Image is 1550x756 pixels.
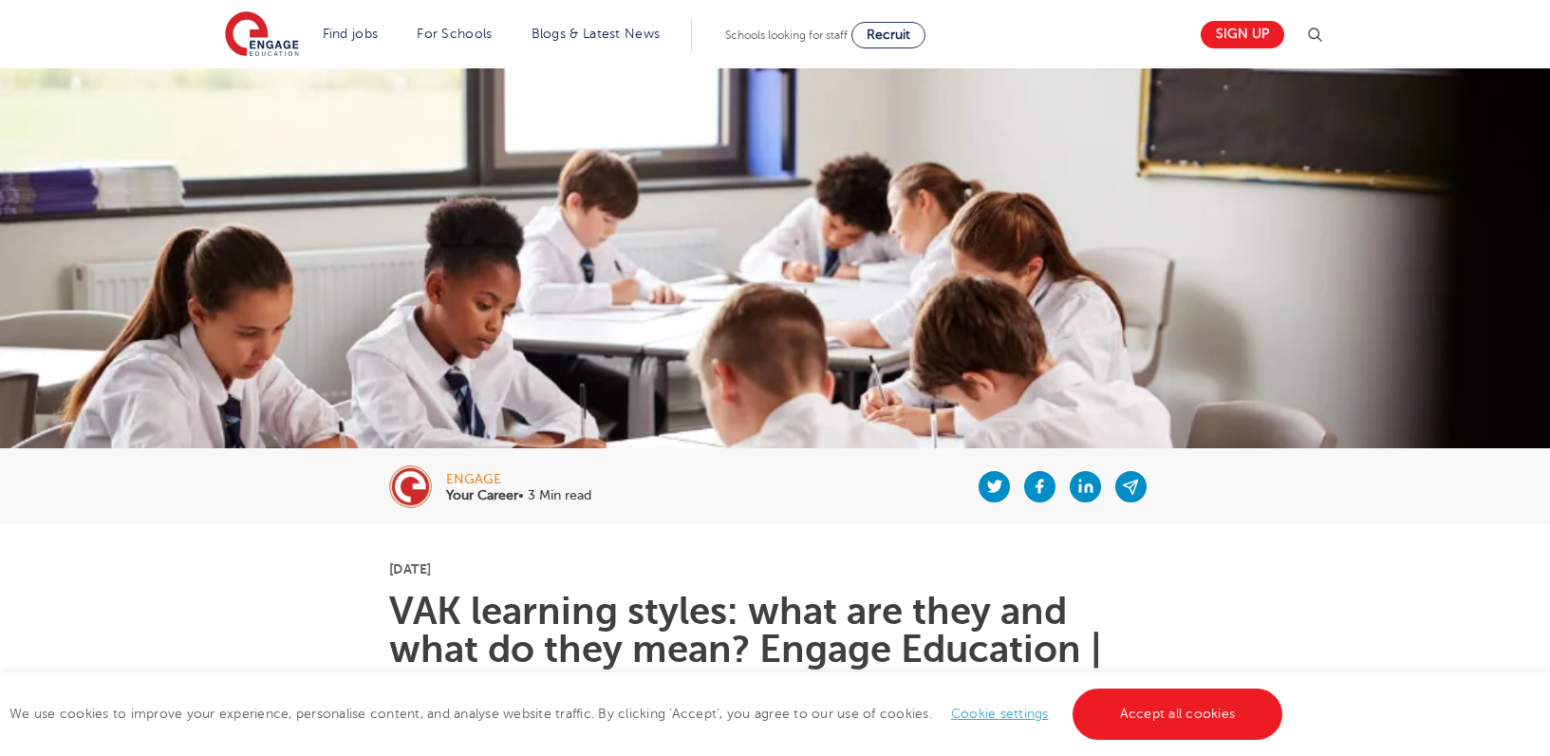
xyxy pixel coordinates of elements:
a: Sign up [1201,21,1284,48]
p: [DATE] [389,562,1161,576]
a: Cookie settings [951,707,1049,721]
a: Find jobs [323,27,379,41]
a: Blogs & Latest News [532,27,661,41]
p: • 3 Min read [446,489,591,502]
span: We use cookies to improve your experience, personalise content, and analyse website traffic. By c... [9,707,1287,721]
a: For Schools [417,27,492,41]
a: Recruit [851,22,925,48]
div: engage [446,473,591,486]
img: Engage Education [225,11,299,59]
span: Recruit [867,28,910,42]
b: Your Career [446,488,518,502]
span: Schools looking for staff [725,28,848,42]
h1: VAK learning styles: what are they and what do they mean? Engage Education | [389,593,1161,669]
a: Accept all cookies [1073,689,1283,740]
